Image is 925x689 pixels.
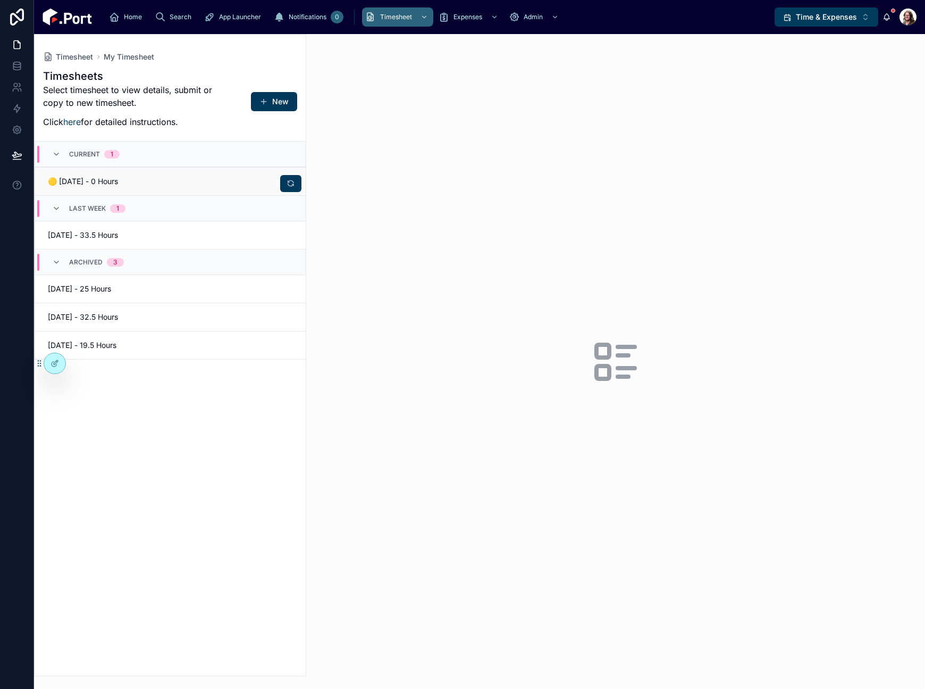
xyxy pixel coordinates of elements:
[775,7,878,27] button: Select Button
[435,7,503,27] a: Expenses
[100,5,775,29] div: scrollable content
[48,312,164,322] span: [DATE] - 32.5 Hours
[113,258,117,267] div: 3
[43,84,217,109] p: Select timesheet to view details, submit or copy to new timesheet.
[170,13,191,21] span: Search
[35,221,306,249] a: [DATE] - 33.5 Hours
[48,284,164,294] span: [DATE] - 25 Hours
[48,176,164,187] span: 🟡 [DATE] - 0 Hours
[201,7,268,27] a: App Launcher
[43,69,217,84] h1: Timesheets
[69,258,103,267] span: Archived
[35,303,306,331] a: [DATE] - 32.5 Hours
[43,9,92,26] img: App logo
[48,340,164,351] span: [DATE] - 19.5 Hours
[506,7,564,27] a: Admin
[106,7,149,27] a: Home
[48,230,164,240] span: [DATE] - 33.5 Hours
[124,13,142,21] span: Home
[524,13,543,21] span: Admin
[362,7,433,27] a: Timesheet
[104,52,154,62] a: My Timesheet
[251,92,297,111] button: New
[111,150,113,159] div: 1
[289,13,326,21] span: Notifications
[69,204,106,213] span: Last Week
[331,11,343,23] div: 0
[219,13,261,21] span: App Launcher
[152,7,199,27] a: Search
[35,331,306,359] a: [DATE] - 19.5 Hours
[43,52,93,62] a: Timesheet
[69,150,100,159] span: Current
[56,52,93,62] span: Timesheet
[35,167,306,195] a: 🟡 [DATE] - 0 Hours
[63,117,81,127] a: here
[380,13,412,21] span: Timesheet
[271,7,347,27] a: Notifications0
[116,204,119,213] div: 1
[453,13,482,21] span: Expenses
[35,275,306,303] a: [DATE] - 25 Hours
[43,115,217,128] p: Click for detailed instructions.
[796,12,857,22] span: Time & Expenses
